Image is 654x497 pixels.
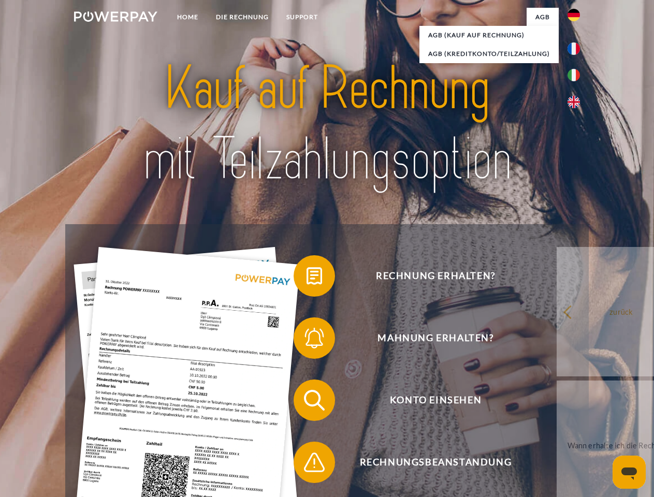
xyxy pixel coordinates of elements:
[568,96,580,108] img: en
[309,442,562,483] span: Rechnungsbeanstandung
[568,69,580,81] img: it
[294,379,563,421] button: Konto einsehen
[613,456,646,489] iframe: Schaltfläche zum Öffnen des Messaging-Fensters
[568,9,580,21] img: de
[294,317,563,359] button: Mahnung erhalten?
[207,8,278,26] a: DIE RECHNUNG
[309,255,562,297] span: Rechnung erhalten?
[278,8,327,26] a: SUPPORT
[419,26,559,45] a: AGB (Kauf auf Rechnung)
[168,8,207,26] a: Home
[301,263,327,289] img: qb_bill.svg
[309,379,562,421] span: Konto einsehen
[294,255,563,297] button: Rechnung erhalten?
[301,387,327,413] img: qb_search.svg
[527,8,559,26] a: agb
[74,11,157,22] img: logo-powerpay-white.svg
[99,50,555,198] img: title-powerpay_de.svg
[309,317,562,359] span: Mahnung erhalten?
[294,442,563,483] button: Rechnungsbeanstandung
[301,325,327,351] img: qb_bell.svg
[419,45,559,63] a: AGB (Kreditkonto/Teilzahlung)
[568,42,580,55] img: fr
[301,449,327,475] img: qb_warning.svg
